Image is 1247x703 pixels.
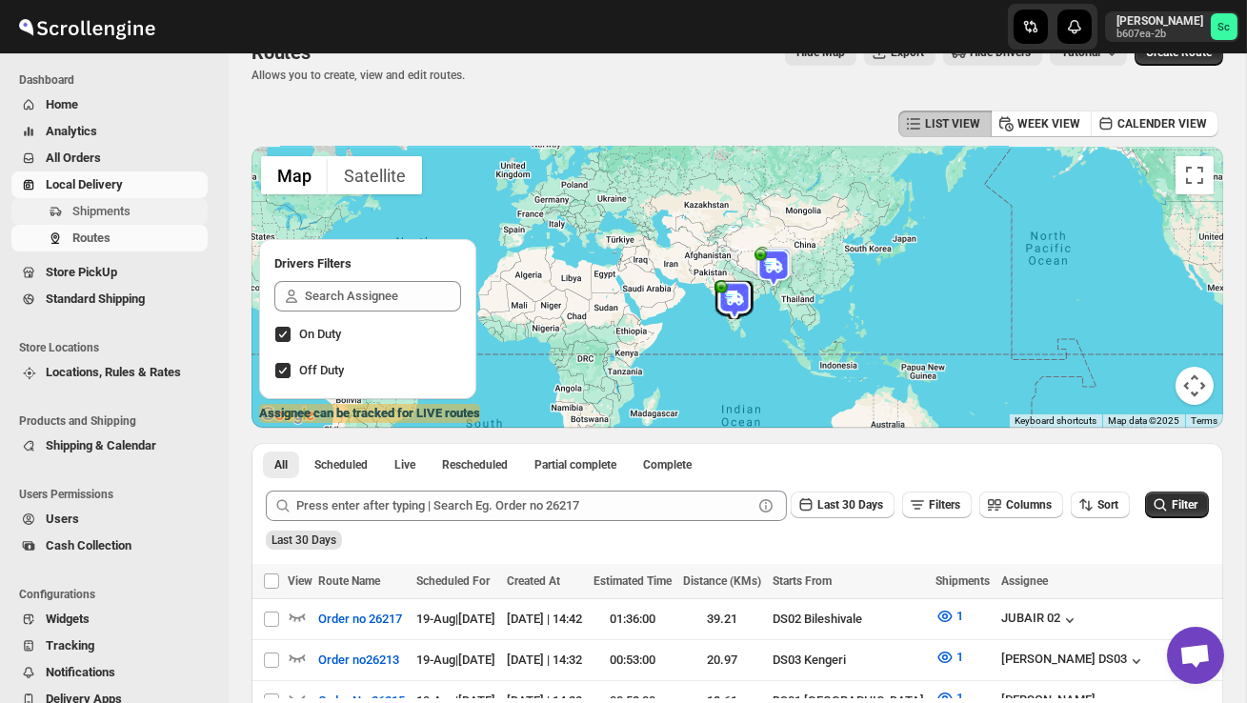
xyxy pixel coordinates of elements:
span: Sort [1097,498,1118,512]
div: 39.21 [683,610,761,629]
div: DS03 Kengeri [773,651,924,670]
span: Store PickUp [46,265,117,279]
div: JUBAIR 02 [1001,611,1079,630]
button: Routes [11,225,208,251]
button: User menu [1105,11,1239,42]
button: Sort [1071,492,1130,518]
div: DS02 Bileshivale [773,610,924,629]
span: Order no26213 [318,651,399,670]
span: LIST VIEW [925,116,980,131]
button: 1 [924,601,975,632]
span: Filters [929,498,960,512]
img: ScrollEngine [15,3,158,50]
button: Shipping & Calendar [11,432,208,459]
span: Live [394,457,415,472]
span: All [274,457,288,472]
span: Sanjay chetri [1211,13,1237,40]
button: Map camera controls [1176,367,1214,405]
span: Off Duty [299,363,344,377]
span: Filter [1172,498,1197,512]
span: Shipments [935,574,990,588]
div: 00:53:00 [593,651,672,670]
button: All routes [263,452,299,478]
span: Products and Shipping [19,413,215,429]
img: Google [256,403,319,428]
button: CALENDER VIEW [1091,110,1218,137]
span: Store Locations [19,340,215,355]
span: Assignee [1001,574,1048,588]
button: Cash Collection [11,532,208,559]
button: LIST VIEW [898,110,992,137]
a: Terms [1191,415,1217,426]
button: Show satellite imagery [328,156,422,194]
input: Search Assignee [305,281,461,311]
button: Analytics [11,118,208,145]
button: [PERSON_NAME] DS03 [1001,652,1146,671]
button: 1 [924,642,975,673]
span: Created At [507,574,560,588]
span: 1 [956,650,963,664]
span: Analytics [46,124,97,138]
span: 19-Aug | [DATE] [416,653,495,667]
span: View [288,574,312,588]
button: Toggle fullscreen view [1176,156,1214,194]
span: Local Delivery [46,177,123,191]
button: Last 30 Days [791,492,895,518]
span: Routes [72,231,111,245]
button: Notifications [11,659,208,686]
span: Columns [1006,498,1052,512]
span: 1 [956,609,963,623]
text: Sc [1218,21,1231,33]
span: WEEK VIEW [1017,116,1080,131]
button: Order no 26217 [307,604,413,634]
span: Cash Collection [46,538,131,552]
span: On Duty [299,327,341,341]
span: Last 30 Days [817,498,883,512]
span: Distance (KMs) [683,574,761,588]
span: Widgets [46,612,90,626]
span: Users [46,512,79,526]
input: Press enter after typing | Search Eg. Order no 26217 [296,491,753,521]
button: Shipments [11,198,208,225]
span: Configurations [19,587,215,602]
div: [DATE] | 14:42 [507,610,582,629]
span: Shipments [72,204,131,218]
span: Scheduled [314,457,368,472]
span: CALENDER VIEW [1117,116,1207,131]
span: Map data ©2025 [1108,415,1179,426]
button: WEEK VIEW [991,110,1092,137]
span: Dashboard [19,72,215,88]
button: Columns [979,492,1063,518]
h2: Drivers Filters [274,254,461,273]
span: Notifications [46,665,115,679]
div: 01:36:00 [593,610,672,629]
span: Home [46,97,78,111]
span: Locations, Rules & Rates [46,365,181,379]
p: [PERSON_NAME] [1116,13,1203,29]
span: Order no 26217 [318,610,402,629]
span: Estimated Time [593,574,672,588]
button: Filters [902,492,972,518]
span: Complete [643,457,692,472]
span: Partial complete [534,457,616,472]
button: Show street map [261,156,328,194]
span: Scheduled For [416,574,490,588]
button: Locations, Rules & Rates [11,359,208,386]
button: Home [11,91,208,118]
button: Users [11,506,208,532]
button: Order no26213 [307,645,411,675]
p: Allows you to create, view and edit routes. [251,68,465,83]
label: Assignee can be tracked for LIVE routes [259,404,480,423]
a: Open this area in Google Maps (opens a new window) [256,403,319,428]
button: Keyboard shortcuts [1015,414,1096,428]
span: Last 30 Days [272,533,336,547]
button: Widgets [11,606,208,633]
span: Users Permissions [19,487,215,502]
span: Tracking [46,638,94,653]
div: 20.97 [683,651,761,670]
a: Open chat [1167,627,1224,684]
button: Filter [1145,492,1209,518]
button: Tracking [11,633,208,659]
button: All Orders [11,145,208,171]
